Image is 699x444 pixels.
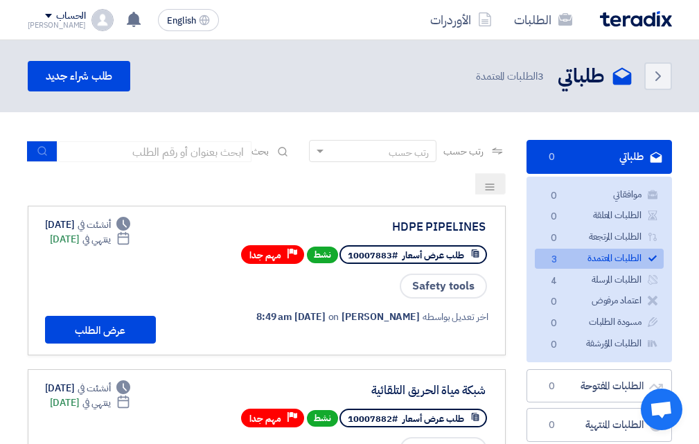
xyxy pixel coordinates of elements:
a: الطلبات المرتجعة [535,227,664,247]
span: رتب حسب [443,144,483,159]
div: HDPE PIPELINES [209,221,486,233]
a: الطلبات المفتوحة0 [527,369,672,403]
span: ينتهي في [82,232,111,247]
span: 3 [546,253,563,267]
span: 0 [546,189,563,204]
a: مسودة الطلبات [535,312,664,332]
span: English [167,16,196,26]
span: 0 [546,231,563,246]
span: نشط [307,247,338,263]
span: ينتهي في [82,396,111,410]
a: اعتماد مرفوض [535,291,664,311]
span: [DATE] 8:49 am [256,310,326,324]
span: 4 [546,274,563,289]
span: #10007883 [348,249,398,262]
button: English [158,9,219,31]
a: طلباتي0 [527,140,672,174]
a: الطلبات المؤرشفة [535,334,664,354]
span: 0 [544,418,560,432]
div: رتب حسب [389,145,429,160]
span: Safety tools [400,274,487,299]
span: on [328,310,339,324]
span: 0 [546,210,563,224]
a: الطلبات [503,3,583,36]
span: الطلبات المعتمدة [476,69,546,85]
img: Teradix logo [600,11,672,27]
a: طلب شراء جديد [28,61,131,91]
div: Open chat [641,389,682,430]
img: profile_test.png [91,9,114,31]
div: [DATE] [50,232,131,247]
a: موافقاتي [535,185,664,205]
button: عرض الطلب [45,316,156,344]
span: 0 [546,338,563,353]
a: الأوردرات [419,3,503,36]
div: [PERSON_NAME] [28,21,87,29]
span: 0 [546,295,563,310]
span: 3 [538,69,544,84]
div: شبكة مياة الحريق التلقائية [209,384,486,397]
input: ابحث بعنوان أو رقم الطلب [57,141,251,162]
a: الطلبات المنتهية0 [527,408,672,442]
span: 0 [546,317,563,331]
a: الطلبات المرسلة [535,270,664,290]
div: [DATE] [45,381,131,396]
span: بحث [251,144,269,159]
span: 0 [544,150,560,164]
h2: طلباتي [558,63,604,90]
span: 0 [544,380,560,393]
span: طلب عرض أسعار [402,249,464,262]
span: مهم جدا [249,249,281,262]
span: طلب عرض أسعار [402,412,464,425]
span: [PERSON_NAME] [342,310,420,324]
span: اخر تعديل بواسطه [423,310,488,324]
div: الحساب [56,10,86,22]
a: الطلبات المعتمدة [535,249,664,269]
span: #10007882 [348,412,398,425]
span: نشط [307,410,338,427]
span: أنشئت في [78,381,111,396]
span: مهم جدا [249,412,281,425]
span: أنشئت في [78,217,111,232]
a: الطلبات المعلقة [535,206,664,226]
div: [DATE] [45,217,131,232]
div: [DATE] [50,396,131,410]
